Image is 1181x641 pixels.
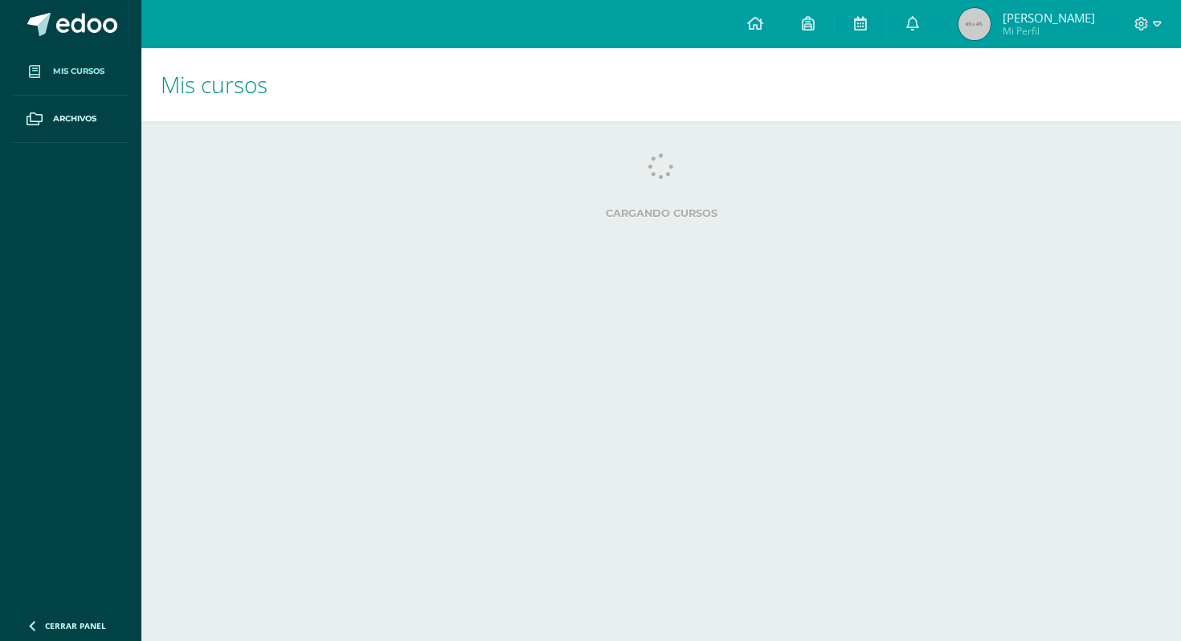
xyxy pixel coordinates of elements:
[53,112,96,125] span: Archivos
[13,96,129,143] a: Archivos
[1003,10,1095,26] span: [PERSON_NAME]
[161,69,268,100] span: Mis cursos
[958,8,991,40] img: 45x45
[174,207,1149,219] label: Cargando cursos
[13,48,129,96] a: Mis cursos
[53,65,104,78] span: Mis cursos
[45,620,106,631] span: Cerrar panel
[1003,24,1095,38] span: Mi Perfil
